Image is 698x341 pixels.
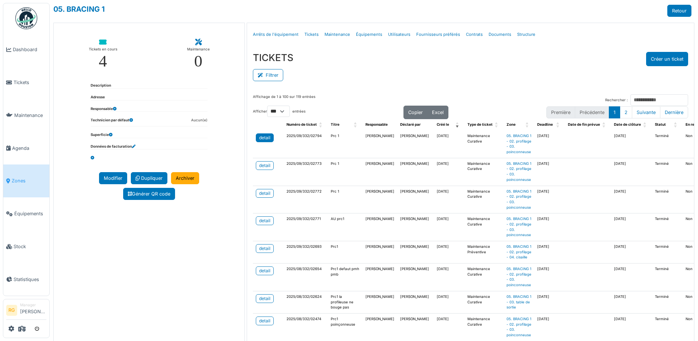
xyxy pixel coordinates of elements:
td: Prc1 la profileuse ne bouge pas [328,291,363,313]
td: [DATE] [434,213,464,241]
dt: Adresse [91,95,105,100]
td: Prc 1 [328,158,363,186]
span: Zone [507,122,516,126]
td: Terminé [652,186,683,213]
td: Maintenance Curative [464,291,504,313]
td: Terminé [652,291,683,313]
a: detail [256,244,274,253]
td: [PERSON_NAME] [363,313,397,341]
td: [PERSON_NAME] [363,213,397,241]
a: Maintenance 0 [181,33,216,75]
td: [DATE] [534,241,565,264]
div: Tickets en cours [89,46,117,53]
button: 1 [609,106,620,118]
nav: pagination [546,106,688,118]
td: [PERSON_NAME] [397,158,434,186]
td: Maintenance Curative [464,158,504,186]
a: 05. BRACING 1 - 03. table de sortie [507,295,531,309]
label: Afficher entrées [253,106,306,117]
td: Maintenance Curative [464,186,504,213]
td: Terminé [652,313,683,341]
td: [PERSON_NAME] [397,213,434,241]
label: Rechercher : [605,98,628,103]
span: Équipements [14,210,46,217]
span: Zone: Activate to sort [526,119,530,130]
div: Manager [20,302,46,308]
td: [PERSON_NAME] [397,186,434,213]
span: Titre [331,122,339,126]
div: detail [259,217,270,224]
td: [DATE] [434,186,464,213]
dt: Description [91,83,111,88]
a: Contrats [463,26,486,43]
a: Tickets [301,26,322,43]
td: [DATE] [434,130,464,158]
td: [DATE] [611,241,652,264]
a: Générer QR code [123,188,175,200]
a: 05. BRACING 1 - 02. profilage - 03. poinconneuse [507,162,531,182]
a: 05. BRACING 1 - 02. profilage - 03. poinconneuse [507,134,531,154]
td: Maintenance Curative [464,313,504,341]
span: Deadline [537,122,553,126]
td: Terminé [652,130,683,158]
td: 2025/09/332/02693 [284,241,328,264]
span: Copier [408,110,423,115]
td: [PERSON_NAME] [397,130,434,158]
div: detail [259,245,270,252]
td: [PERSON_NAME] [397,313,434,341]
a: Tickets [3,66,49,99]
button: Next [632,106,660,118]
td: [PERSON_NAME] [363,186,397,213]
a: Stock [3,230,49,263]
td: [DATE] [534,313,565,341]
span: Tickets [14,79,46,86]
td: 2025/08/332/02474 [284,313,328,341]
td: Maintenance Préventive [464,241,504,264]
td: [DATE] [434,241,464,264]
span: Deadline: Activate to sort [556,119,561,130]
a: Utilisateurs [385,26,413,43]
a: 05. BRACING 1 - 02. profilage - 03. poinconneuse [507,317,531,337]
span: Numéro de ticket [287,122,317,126]
div: detail [259,318,270,324]
span: Dashboard [13,46,46,53]
span: Titre: Activate to sort [354,119,358,130]
button: Filtrer [253,69,283,81]
td: 2025/08/332/02654 [284,264,328,291]
a: Dupliquer [131,172,167,184]
td: [DATE] [534,158,565,186]
span: Créé le [437,122,449,126]
td: [DATE] [534,213,565,241]
a: Statistiques [3,263,49,296]
span: Excel [432,110,444,115]
td: Maintenance Curative [464,264,504,291]
td: [PERSON_NAME] [363,264,397,291]
dt: Données de facturation [91,144,136,149]
td: [PERSON_NAME] [397,241,434,264]
td: [DATE] [611,186,652,213]
a: Modifier [99,172,127,184]
td: Maintenance Curative [464,213,504,241]
td: [DATE] [434,313,464,341]
td: [PERSON_NAME] [363,241,397,264]
li: RG [6,305,17,316]
td: [PERSON_NAME] [397,291,434,313]
td: [PERSON_NAME] [363,158,397,186]
span: Statut: Activate to sort [674,119,678,130]
div: Maintenance [187,46,210,53]
button: Copier [403,106,428,119]
dt: Superficie [91,132,113,138]
button: Excel [427,106,448,119]
div: 4 [99,53,107,69]
td: [DATE] [611,213,652,241]
td: [DATE] [611,264,652,291]
span: Responsable [365,122,388,126]
span: Type de ticket [467,122,493,126]
td: [DATE] [534,186,565,213]
td: Prc1 [328,241,363,264]
a: Arrêts de l'équipement [250,26,301,43]
a: Documents [486,26,514,43]
h3: TICKETS [253,52,293,63]
td: Terminé [652,241,683,264]
a: Tickets en cours 4 [83,33,123,75]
